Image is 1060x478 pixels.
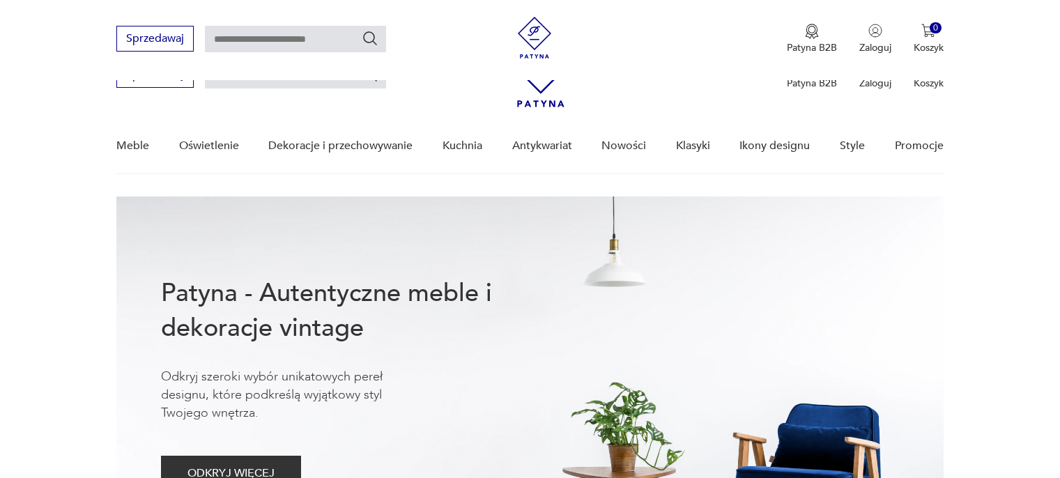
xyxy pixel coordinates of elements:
[930,22,942,34] div: 0
[895,119,944,173] a: Promocje
[914,77,944,90] p: Koszyk
[840,119,865,173] a: Style
[914,41,944,54] p: Koszyk
[268,119,413,173] a: Dekoracje i przechowywanie
[859,41,891,54] p: Zaloguj
[514,17,555,59] img: Patyna - sklep z meblami i dekoracjami vintage
[443,119,482,173] a: Kuchnia
[116,119,149,173] a: Meble
[676,119,710,173] a: Klasyki
[787,41,837,54] p: Patyna B2B
[914,24,944,54] button: 0Koszyk
[868,24,882,38] img: Ikonka użytkownika
[859,24,891,54] button: Zaloguj
[116,71,194,81] a: Sprzedawaj
[512,119,572,173] a: Antykwariat
[116,35,194,45] a: Sprzedawaj
[601,119,646,173] a: Nowości
[859,77,891,90] p: Zaloguj
[787,24,837,54] button: Patyna B2B
[161,276,537,346] h1: Patyna - Autentyczne meble i dekoracje vintage
[787,24,837,54] a: Ikona medaluPatyna B2B
[739,119,810,173] a: Ikony designu
[362,30,378,47] button: Szukaj
[179,119,239,173] a: Oświetlenie
[161,368,426,422] p: Odkryj szeroki wybór unikatowych pereł designu, które podkreślą wyjątkowy styl Twojego wnętrza.
[921,24,935,38] img: Ikona koszyka
[805,24,819,39] img: Ikona medalu
[116,26,194,52] button: Sprzedawaj
[787,77,837,90] p: Patyna B2B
